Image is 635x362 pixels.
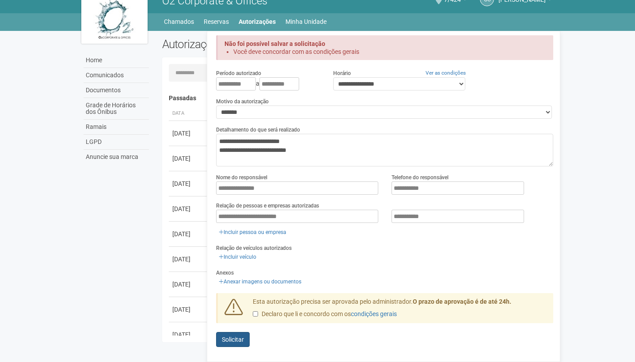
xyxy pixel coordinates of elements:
a: Minha Unidade [285,15,327,28]
th: Data [169,106,209,121]
label: Período autorizado [216,69,261,77]
strong: Não foi possível salvar a solicitação [224,40,325,47]
button: Solicitar [216,332,250,347]
h4: Passadas [169,95,548,102]
a: Home [84,53,149,68]
a: LGPD [84,135,149,150]
label: Relação de veículos autorizados [216,244,292,252]
div: [DATE] [172,255,205,264]
a: Incluir pessoa ou empresa [216,227,289,237]
label: Nome do responsável [216,173,267,181]
div: [DATE] [172,179,205,188]
div: [DATE] [172,129,205,138]
strong: O prazo de aprovação é de até 24h. [413,298,511,305]
div: [DATE] [172,154,205,163]
div: [DATE] [172,230,205,238]
label: Declaro que li e concordo com os [253,310,397,319]
a: Chamados [164,15,194,28]
label: Motivo da autorização [216,98,269,106]
div: Esta autorização precisa ser aprovada pelo administrador. [246,298,554,323]
label: Detalhamento do que será realizado [216,126,300,134]
h2: Autorizações [162,38,351,51]
a: Ver as condições [426,70,466,76]
a: Ramais [84,120,149,135]
label: Anexos [216,269,234,277]
label: Horário [333,69,351,77]
a: Anexar imagens ou documentos [216,277,304,287]
label: Relação de pessoas e empresas autorizadas [216,202,319,210]
label: Telefone do responsável [392,173,449,181]
div: a [216,77,319,90]
a: condições gerais [351,310,397,317]
a: Anuncie sua marca [84,150,149,164]
a: Documentos [84,83,149,98]
a: Incluir veículo [216,252,259,262]
a: Reservas [204,15,229,28]
div: [DATE] [172,204,205,213]
a: Comunicados [84,68,149,83]
div: [DATE] [172,280,205,289]
input: Declaro que li e concordo com oscondições gerais [253,311,258,317]
a: Grade de Horários dos Ônibus [84,98,149,120]
div: [DATE] [172,330,205,339]
div: [DATE] [172,305,205,314]
span: Solicitar [222,336,244,343]
a: Autorizações [239,15,276,28]
li: Você deve concordar com as condições gerais [233,48,538,56]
